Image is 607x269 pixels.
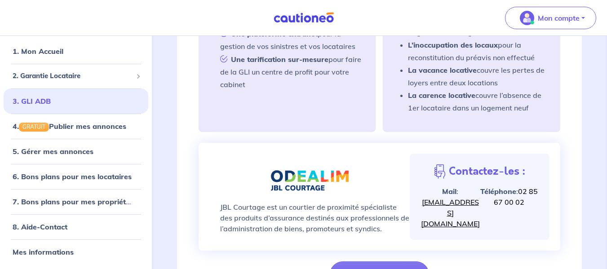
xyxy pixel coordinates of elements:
li: pour la gestion de vos sinistres et vos locataires [209,27,365,53]
li: couvre l’absence de 1er locataire dans un logement neuf [408,89,549,114]
strong: Téléphone [480,187,516,196]
span: 2. Garantie Locataire [13,71,133,81]
strong: Une tarification sur-mesure [231,55,328,64]
p: : [480,186,539,207]
a: [EMAIL_ADDRESS][DOMAIN_NAME] [421,198,480,228]
img: odealim-jbl.png [270,170,349,191]
h4: Contactez-les : [449,165,525,178]
strong: Mail [442,187,456,196]
img: illu_account_valid_menu.svg [520,11,534,25]
img: Cautioneo [270,12,337,23]
div: 6. Bons plans pour mes locataires [4,168,148,185]
div: 5. Gérer mes annonces [4,142,148,160]
li: couvre les pertes de loyers entre deux locations [408,64,549,89]
div: 1. Mon Accueil [4,42,148,60]
a: 7. Bons plans pour mes propriétaires [13,197,143,206]
li: pour la reconstitution du préavis non effectué [408,39,549,64]
a: 8. Aide-Contact [13,222,67,231]
p: JBL Courtage est un courtier de proximité spécialiste des produits d’assurance destinés aux profe... [220,202,410,234]
strong: La vacance locative [408,66,477,75]
strong: L’inoccupation des locaux [408,40,498,49]
a: Mes informations [13,247,74,256]
a: 3. GLI ADB [13,97,51,106]
strong: Une plateforme extranet [231,29,318,38]
p: : [421,186,479,229]
div: Mes informations [4,243,148,261]
button: illu_account_valid_menu.svgMon compte [505,7,596,29]
a: 1. Mon Accueil [13,47,63,56]
li: pour faire de la GLI un centre de profit pour votre cabinet [209,53,365,91]
div: 7. Bons plans pour mes propriétaires [4,193,148,211]
div: 2. Garantie Locataire [4,67,148,85]
div: 3. GLI ADB [4,92,148,110]
a: 6. Bons plans pour mes locataires [13,172,132,181]
div: 8. Aide-Contact [4,218,148,236]
a: 4.GRATUITPublier mes annonces [13,122,126,131]
div: 4.GRATUITPublier mes annonces [4,117,148,135]
a: 5. Gérer mes annonces [13,147,93,156]
strong: La carence locative [408,91,475,100]
p: Mon compte [538,13,580,23]
a: 02 85 67 00 02 [494,187,538,207]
